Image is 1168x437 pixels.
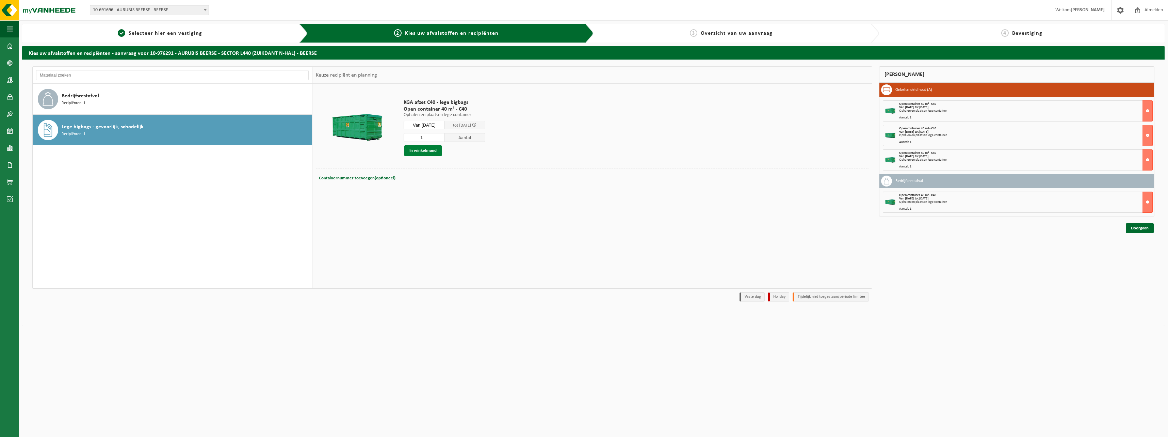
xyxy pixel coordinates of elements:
[404,121,444,129] input: Selecteer datum
[453,123,471,128] span: tot [DATE]
[899,197,928,200] strong: Van [DATE] tot [DATE]
[26,29,294,37] a: 1Selecteer hier een vestiging
[899,106,928,109] strong: Van [DATE] tot [DATE]
[793,292,869,302] li: Tijdelijk niet toegestaan/période limitée
[690,29,697,37] span: 3
[444,133,485,142] span: Aantal
[1126,223,1154,233] a: Doorgaan
[701,31,773,36] span: Overzicht van uw aanvraag
[899,130,928,134] strong: Van [DATE] tot [DATE]
[899,116,1152,119] div: Aantal: 1
[62,92,99,100] span: Bedrijfsrestafval
[899,134,1152,137] div: Ophalen en plaatsen lege container
[895,84,932,95] h3: Onbehandeld hout (A)
[404,99,485,106] span: KGA afzet C40 - lege bigbags
[22,46,1165,59] h2: Kies uw afvalstoffen en recipiënten - aanvraag voor 10-976291 - AURUBIS BEERSE - SECTOR L440 (ZUI...
[36,70,309,80] input: Materiaal zoeken
[404,145,442,156] button: In winkelmand
[319,176,395,180] span: Containernummer toevoegen(optioneel)
[33,115,312,145] button: Lege bigbags - gevaarlijk, schadelijk Recipiënten: 1
[129,31,202,36] span: Selecteer hier een vestiging
[899,127,936,130] span: Open container 40 m³ - C40
[879,66,1154,83] div: [PERSON_NAME]
[62,131,85,137] span: Recipiënten: 1
[1071,7,1105,13] strong: [PERSON_NAME]
[404,113,485,117] p: Ophalen en plaatsen lege container
[118,29,125,37] span: 1
[899,200,1152,204] div: Ophalen en plaatsen lege container
[899,155,928,158] strong: Van [DATE] tot [DATE]
[899,151,936,155] span: Open container 40 m³ - C40
[1012,31,1042,36] span: Bevestiging
[768,292,789,302] li: Holiday
[33,84,312,115] button: Bedrijfsrestafval Recipiënten: 1
[90,5,209,15] span: 10-691696 - AURUBIS BEERSE - BEERSE
[895,176,923,187] h3: Bedrijfsrestafval
[405,31,499,36] span: Kies uw afvalstoffen en recipiënten
[899,141,1152,144] div: Aantal: 1
[899,165,1152,168] div: Aantal: 1
[899,158,1152,162] div: Ophalen en plaatsen lege container
[899,207,1152,211] div: Aantal: 1
[62,100,85,107] span: Recipiënten: 1
[404,106,485,113] span: Open container 40 m³ - C40
[312,67,380,84] div: Keuze recipiënt en planning
[62,123,144,131] span: Lege bigbags - gevaarlijk, schadelijk
[899,109,1152,113] div: Ophalen en plaatsen lege container
[1001,29,1009,37] span: 4
[394,29,402,37] span: 2
[740,292,765,302] li: Vaste dag
[318,174,396,183] button: Containernummer toevoegen(optioneel)
[899,102,936,106] span: Open container 40 m³ - C40
[899,193,936,197] span: Open container 40 m³ - C40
